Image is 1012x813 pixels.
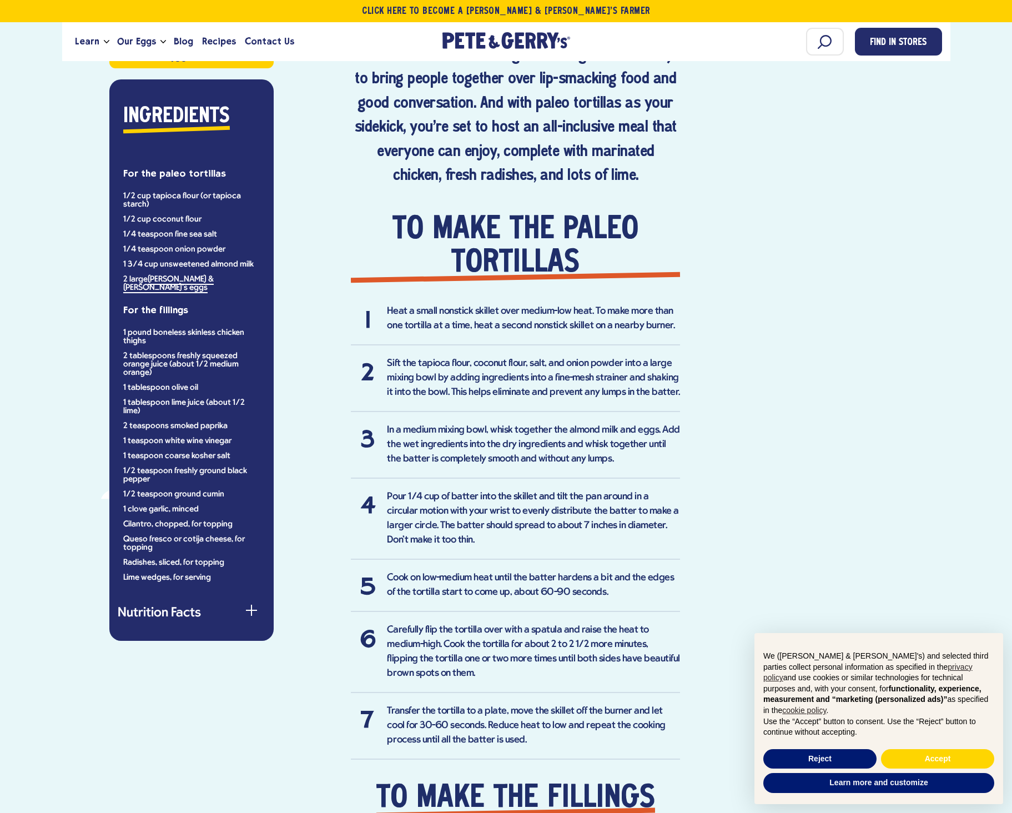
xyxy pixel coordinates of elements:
[117,34,156,48] span: Our Eggs
[118,607,265,620] button: Nutrition Facts
[123,535,260,552] li: Queso fresco or cotija cheese, for topping
[123,260,260,269] li: 1 3/4 cup unsweetened almond milk
[763,773,994,793] button: Learn more and customize
[870,36,927,51] span: Find in Stores
[123,559,260,567] li: Radishes, sliced, for topping
[855,28,942,56] a: Find in Stores
[351,304,680,345] li: Heat a small nonstick skillet over medium-low heat. To make more than one tortilla at a time, hea...
[160,40,166,44] button: Open the dropdown menu for Our Eggs
[763,749,877,769] button: Reject
[174,34,193,48] span: Blog
[123,490,260,499] li: 1/2 teaspoon ground cumin
[123,192,260,209] li: 1/2 cup tapioca flour (or tapioca starch)
[881,749,994,769] button: Accept
[123,520,260,529] li: Cilantro, chopped, for topping
[123,107,230,127] strong: Ingredients
[351,213,680,280] strong: To make the paleo tortillas
[198,27,240,57] a: Recipes
[351,571,680,612] li: Cook on low-medium heat until the batter hardens a bit and the edges of the tortilla start to com...
[351,490,680,560] li: Pour 1/4 cup of batter into the skillet and tilt the pan around in a circular motion with your wr...
[123,399,260,415] li: 1 tablespoon lime juice (about 1/2 lime)
[123,384,260,392] li: 1 tablespoon olive oil
[123,275,214,293] a: [PERSON_NAME] & [PERSON_NAME]'s eggs
[104,40,109,44] button: Open the dropdown menu for Learn
[123,452,260,460] li: 1 teaspoon coarse kosher salt
[123,574,260,582] li: Lime wedges, for serving
[806,28,844,56] input: Search
[763,716,994,738] p: Use the “Accept” button to consent. Use the “Reject” button to continue without accepting.
[351,704,680,760] li: Transfer the tortilla to a plate, move the skillet off the burner and let cool for 30-60 seconds....
[169,27,198,57] a: Blog
[123,505,260,514] li: 1 clove garlic, minced
[123,329,260,345] li: 1 pound boneless skinless chicken thighs
[782,706,826,715] a: cookie policy
[123,215,260,224] li: 1/2 cup coconut flour
[123,304,188,315] strong: For the fillings
[351,423,680,479] li: In a medium mixing bowl, whisk together the almond milk and eggs. Add the wet ingredients into th...
[123,230,260,239] li: 1/4 teaspoon fine sea salt
[746,624,1012,813] div: Notice
[71,27,104,57] a: Learn
[351,357,680,412] li: Sift the tapioca flour, coconut flour, salt, and onion powder into a large mixing bowl by adding ...
[351,623,680,693] li: Carefully flip the tortilla over with a spatula and raise the heat to medium-high. Cook the torti...
[123,245,260,254] li: 1/4 teaspoon onion powder
[123,467,260,484] li: 1/2 teaspoon freshly ground black pepper
[123,168,226,179] strong: For the paleo tortillas
[763,651,994,716] p: We ([PERSON_NAME] & [PERSON_NAME]'s) and selected third parties collect personal information as s...
[351,44,680,189] h4: The measure of a taco night done right is its ability to bring people together over lip-smacking ...
[202,34,236,48] span: Recipes
[113,27,160,57] a: Our Eggs
[123,352,260,377] li: 2 tablespoons freshly squeezed orange juice (about 1/2 medium orange)
[75,34,99,48] span: Learn
[245,34,294,48] span: Contact Us
[123,275,260,292] li: 2 large
[240,27,299,57] a: Contact Us
[123,422,260,430] li: 2 teaspoons smoked paprika
[123,437,260,445] li: 1 teaspoon white wine vinegar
